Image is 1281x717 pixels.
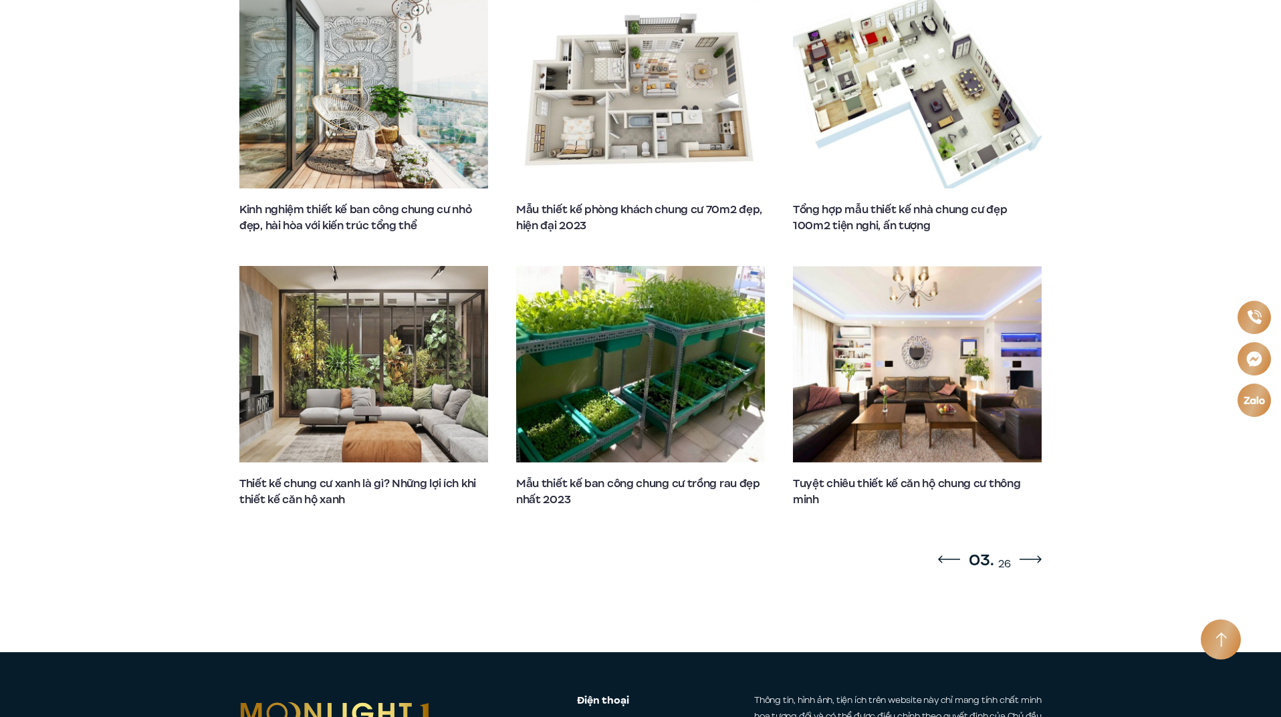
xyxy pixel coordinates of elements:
div: Mẫu thiết kế ban công chung cư trồng rau đẹp nhất 2023 [516,476,765,508]
div: Tổng hợp mẫu thiết kế nhà chung cư đẹp 100m2 tiện nghi, ấn tượng [793,202,1042,234]
div: Tuyệt chiêu thiết kế căn hộ chung cư thông minh [793,476,1042,508]
div: Next slide [1020,552,1042,568]
img: Mẫu thiết kế ban công chung cư trồng rau đẹp nhất 2023 [516,266,765,462]
div: Mẫu thiết kế phòng khách chung cư 70m2 đẹp, hiện đại 2023 [516,202,765,234]
img: Thiết kế chung cư xanh là gì? Những lợi ích khi thiết kế căn hộ xanh [239,266,488,462]
a: Thiết kế chung cư xanh là gì? Những lợi ích khi thiết kế căn hộ xanh Thiết kế chung cư xanh là gì... [239,266,488,508]
img: Phone icon [1246,309,1262,325]
img: Tuyệt chiêu thiết kế căn hộ chung cư thông minh [793,266,1042,462]
div: Previous slide [938,552,960,568]
img: Messenger icon [1246,350,1263,368]
a: Tuyệt chiêu thiết kế căn hộ chung cư thông minh Tuyệt chiêu thiết kế căn hộ chung cư thông minh [793,266,1042,508]
div: Kinh nghiệm thiết kế ban công chung cư nhỏ đẹp, hài hòa với kiến trúc tổng thể [239,202,488,234]
strong: Điện thoại [577,692,704,708]
img: Arrow icon [1215,632,1227,648]
img: Zalo icon [1243,395,1266,405]
div: Thiết kế chung cư xanh là gì? Những lợi ích khi thiết kế căn hộ xanh [239,476,488,508]
a: Mẫu thiết kế ban công chung cư trồng rau đẹp nhất 2023 Mẫu thiết kế ban công chung cư trồng rau đ... [516,266,765,508]
span: 03. [969,548,994,572]
span: 26 [998,557,1011,572]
